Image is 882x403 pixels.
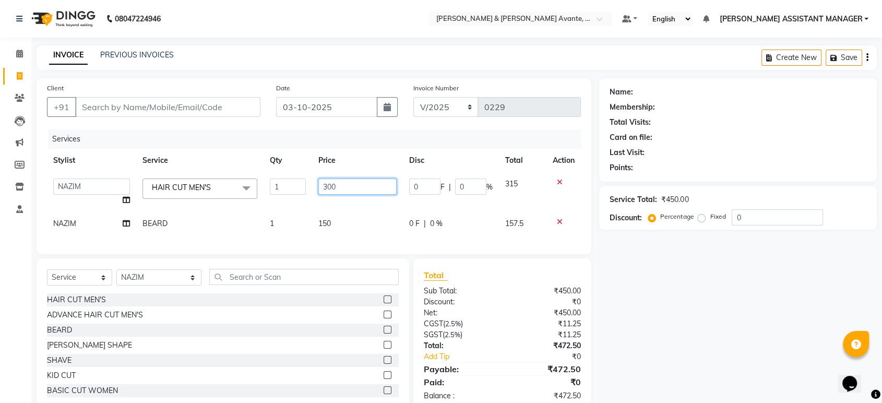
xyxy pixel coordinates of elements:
[610,194,657,205] div: Service Total:
[416,340,503,351] div: Total:
[424,319,443,328] span: CGST
[47,97,76,117] button: +91
[610,212,642,223] div: Discount:
[503,318,589,329] div: ₹11.25
[416,363,503,375] div: Payable:
[75,97,260,117] input: Search by Name/Mobile/Email/Code
[47,355,71,366] div: SHAVE
[719,14,862,25] span: [PERSON_NAME] ASSISTANT MANAGER
[610,147,645,158] div: Last Visit:
[416,390,503,401] div: Balance :
[424,330,443,339] span: SGST
[449,182,451,193] span: |
[503,329,589,340] div: ₹11.25
[100,50,174,60] a: PREVIOUS INVOICES
[115,4,161,33] b: 08047224946
[610,162,633,173] div: Points:
[47,340,132,351] div: [PERSON_NAME] SHAPE
[503,286,589,297] div: ₹450.00
[413,84,459,93] label: Invoice Number
[505,179,518,188] span: 315
[48,129,589,149] div: Services
[445,319,461,328] span: 2.5%
[517,351,589,362] div: ₹0
[430,218,443,229] span: 0 %
[661,194,688,205] div: ₹450.00
[710,212,725,221] label: Fixed
[505,219,523,228] span: 157.5
[47,310,143,321] div: ADVANCE HAIR CUT MEN'S
[142,219,168,228] span: BEARD
[610,117,651,128] div: Total Visits:
[440,182,445,193] span: F
[445,330,460,339] span: 2.5%
[209,269,399,285] input: Search or Scan
[264,149,312,172] th: Qty
[503,340,589,351] div: ₹472.50
[503,307,589,318] div: ₹450.00
[47,149,136,172] th: Stylist
[503,363,589,375] div: ₹472.50
[416,376,503,388] div: Paid:
[211,183,216,192] a: x
[610,102,655,113] div: Membership:
[136,149,264,172] th: Service
[270,219,274,228] span: 1
[409,218,420,229] span: 0 F
[486,182,493,193] span: %
[826,50,862,66] button: Save
[152,183,211,192] span: HAIR CUT MEN'S
[318,219,331,228] span: 150
[416,297,503,307] div: Discount:
[499,149,546,172] th: Total
[47,325,72,336] div: BEARD
[403,149,499,172] th: Disc
[416,318,503,329] div: ( )
[312,149,403,172] th: Price
[47,385,118,396] div: BASIC CUT WOMEN
[27,4,98,33] img: logo
[503,390,589,401] div: ₹472.50
[660,212,694,221] label: Percentage
[276,84,290,93] label: Date
[503,376,589,388] div: ₹0
[416,351,517,362] a: Add Tip
[838,361,872,393] iframe: chat widget
[416,329,503,340] div: ( )
[610,132,652,143] div: Card on file:
[546,149,581,172] th: Action
[47,370,76,381] div: KID CUT
[424,270,448,281] span: Total
[49,46,88,65] a: INVOICE
[416,286,503,297] div: Sub Total:
[610,87,633,98] div: Name:
[761,50,821,66] button: Create New
[47,84,64,93] label: Client
[53,219,76,228] span: NAZIM
[424,218,426,229] span: |
[416,307,503,318] div: Net:
[47,294,106,305] div: HAIR CUT MEN'S
[503,297,589,307] div: ₹0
